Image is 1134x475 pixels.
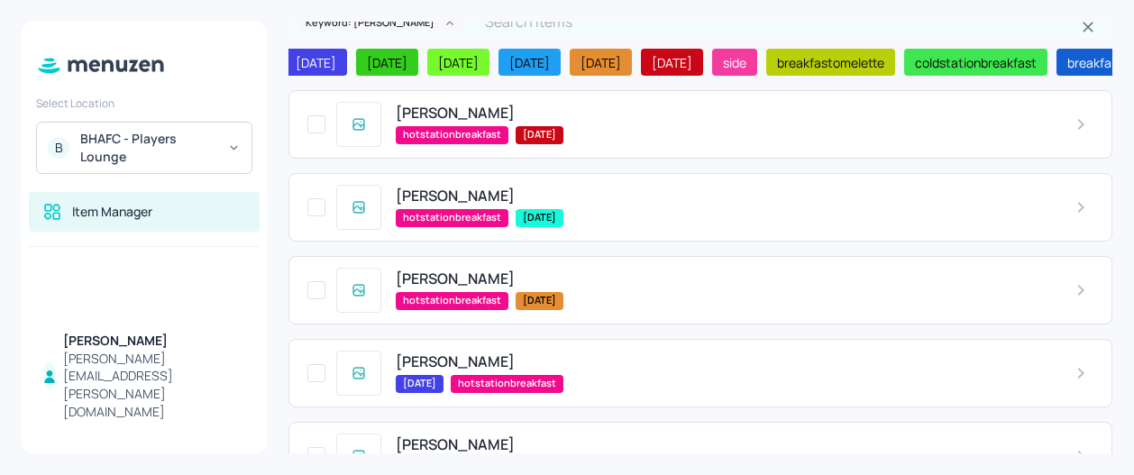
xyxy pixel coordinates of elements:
[573,53,628,72] span: [DATE]
[904,49,1047,76] div: coldstationbreakfast
[474,4,1077,40] input: Search Items
[298,13,464,31] div: Keyword: [PERSON_NAME]
[570,49,632,76] div: [DATE]
[431,53,486,72] span: [DATE]
[396,210,508,225] span: hotstationbreakfast
[502,53,557,72] span: [DATE]
[72,203,152,221] div: Item Manager
[516,127,563,142] span: [DATE]
[645,53,700,72] span: [DATE]
[298,12,442,32] span: Keyword: [PERSON_NAME]
[63,350,245,422] div: [PERSON_NAME][EMAIL_ADDRESS][PERSON_NAME][DOMAIN_NAME]
[716,53,754,72] span: side
[908,53,1044,72] span: coldstationbreakfast
[360,53,415,72] span: [DATE]
[770,53,892,72] span: breakfastomelette
[396,270,515,288] span: [PERSON_NAME]
[641,49,703,76] div: [DATE]
[396,105,515,122] span: [PERSON_NAME]
[396,353,515,370] span: [PERSON_NAME]
[396,127,508,142] span: hotstationbreakfast
[516,293,563,308] span: [DATE]
[498,49,561,76] div: [DATE]
[712,49,757,76] div: side
[396,376,444,391] span: [DATE]
[516,210,563,225] span: [DATE]
[288,53,343,72] span: [DATE]
[48,137,69,159] div: B
[36,96,252,111] div: Select Location
[80,130,216,166] div: BHAFC - Players Lounge
[396,187,515,205] span: [PERSON_NAME]
[451,376,563,391] span: hotstationbreakfast
[1070,9,1106,45] button: Clear
[396,293,508,308] span: hotstationbreakfast
[396,436,515,453] span: [PERSON_NAME]
[766,49,895,76] div: breakfastomelette
[427,49,489,76] div: [DATE]
[356,49,418,76] div: [DATE]
[63,332,245,350] div: [PERSON_NAME]
[285,49,347,76] div: [DATE]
